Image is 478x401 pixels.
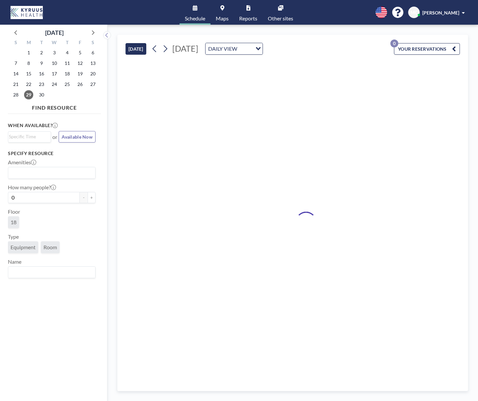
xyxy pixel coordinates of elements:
button: Available Now [59,131,96,143]
span: Reports [239,16,257,21]
h4: FIND RESOURCE [8,102,101,111]
div: [DATE] [45,28,64,37]
span: DAILY VIEW [207,44,239,53]
span: Friday, September 26, 2025 [75,80,85,89]
span: Wednesday, September 10, 2025 [50,59,59,68]
button: YOUR RESERVATIONS0 [394,43,460,55]
span: Tuesday, September 16, 2025 [37,69,46,78]
span: Monday, September 29, 2025 [24,90,33,99]
p: 0 [390,40,398,47]
span: Sunday, September 21, 2025 [11,80,20,89]
div: Search for option [8,267,95,278]
img: organization-logo [11,6,43,19]
span: 18 [11,219,16,225]
span: Available Now [62,134,93,140]
input: Search for option [9,169,92,177]
span: Wednesday, September 3, 2025 [50,48,59,57]
span: Saturday, September 6, 2025 [88,48,98,57]
input: Search for option [239,44,252,53]
span: Monday, September 15, 2025 [24,69,33,78]
span: Other sites [268,16,293,21]
span: Saturday, September 27, 2025 [88,80,98,89]
div: S [86,39,99,47]
span: Thursday, September 18, 2025 [63,69,72,78]
span: Friday, September 12, 2025 [75,59,85,68]
span: Monday, September 22, 2025 [24,80,33,89]
span: Friday, September 5, 2025 [75,48,85,57]
input: Search for option [9,133,47,140]
div: M [22,39,35,47]
span: Equipment [11,244,36,250]
span: Saturday, September 20, 2025 [88,69,98,78]
span: Tuesday, September 30, 2025 [37,90,46,99]
span: Friday, September 19, 2025 [75,69,85,78]
span: [PERSON_NAME] [422,10,459,15]
span: Sunday, September 14, 2025 [11,69,20,78]
div: Search for option [206,43,263,54]
div: T [35,39,48,47]
span: Tuesday, September 2, 2025 [37,48,46,57]
div: T [61,39,73,47]
span: Wednesday, September 17, 2025 [50,69,59,78]
span: Thursday, September 25, 2025 [63,80,72,89]
label: Floor [8,208,20,215]
label: How many people? [8,184,56,191]
span: or [52,134,57,140]
input: Search for option [9,268,92,277]
label: Amenities [8,159,36,166]
span: Saturday, September 13, 2025 [88,59,98,68]
span: Schedule [185,16,205,21]
span: Thursday, September 11, 2025 [63,59,72,68]
h3: Specify resource [8,150,96,156]
div: Search for option [8,132,51,142]
label: Name [8,258,21,265]
button: + [88,192,96,203]
span: Sunday, September 7, 2025 [11,59,20,68]
span: Tuesday, September 23, 2025 [37,80,46,89]
div: Search for option [8,167,95,178]
div: W [48,39,61,47]
span: Room [43,244,57,250]
button: - [80,192,88,203]
div: S [10,39,22,47]
span: Wednesday, September 24, 2025 [50,80,59,89]
span: MC [410,10,418,15]
span: Maps [216,16,229,21]
span: Monday, September 8, 2025 [24,59,33,68]
div: F [73,39,86,47]
span: Tuesday, September 9, 2025 [37,59,46,68]
span: Sunday, September 28, 2025 [11,90,20,99]
button: [DATE] [126,43,146,55]
label: Type [8,233,19,240]
span: [DATE] [172,43,198,53]
span: Thursday, September 4, 2025 [63,48,72,57]
span: Monday, September 1, 2025 [24,48,33,57]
